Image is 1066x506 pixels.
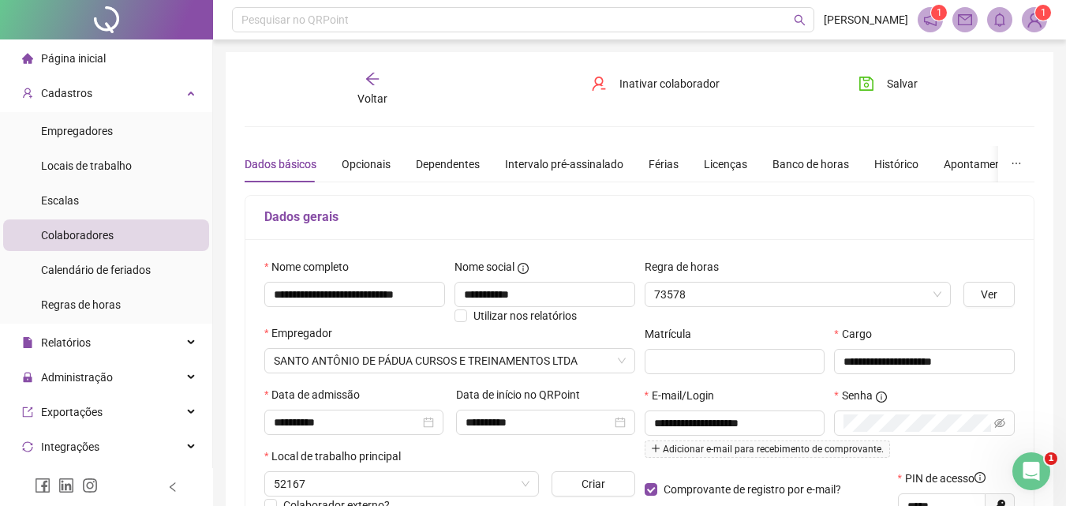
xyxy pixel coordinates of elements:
[41,87,92,99] span: Cadastros
[981,286,997,303] span: Ver
[41,264,151,276] span: Calendário de feriados
[858,76,874,92] span: save
[794,14,806,26] span: search
[958,13,972,27] span: mail
[963,282,1015,307] button: Ver
[905,470,986,487] span: PIN de acesso
[41,194,79,207] span: Escalas
[944,156,1017,173] div: Apontamentos
[887,75,918,92] span: Salvar
[645,258,729,275] label: Regra de horas
[35,478,50,493] span: facebook
[579,71,731,96] button: Inativar colaborador
[22,88,33,99] span: user-add
[41,229,114,242] span: Colaboradores
[41,52,106,65] span: Página inicial
[342,156,391,173] div: Opcionais
[473,309,577,322] span: Utilizar nos relatórios
[264,324,342,342] label: Empregador
[22,441,33,452] span: sync
[365,71,380,87] span: arrow-left
[824,11,908,28] span: [PERSON_NAME]
[834,325,881,343] label: Cargo
[518,263,529,274] span: info-circle
[591,76,607,92] span: user-delete
[931,5,947,21] sup: 1
[645,440,890,458] span: Adicionar e-mail para recebimento de comprovante.
[41,406,103,418] span: Exportações
[998,146,1034,182] button: ellipsis
[264,386,370,403] label: Data de admissão
[245,156,316,173] div: Dados básicos
[505,156,623,173] div: Intervalo pré-assinalado
[772,156,849,173] div: Banco de horas
[937,7,942,18] span: 1
[645,325,701,343] label: Matrícula
[264,258,359,275] label: Nome completo
[874,156,918,173] div: Histórico
[22,337,33,348] span: file
[651,444,660,453] span: plus
[993,13,1007,27] span: bell
[41,159,132,172] span: Locais de trabalho
[22,372,33,383] span: lock
[274,349,626,373] span: SANTO ANTÔNIO DE PÁDUA CURSOS E TREINAMENTOS LTDA
[41,440,99,453] span: Integrações
[416,156,480,173] div: Dependentes
[649,156,679,173] div: Férias
[923,13,937,27] span: notification
[454,258,514,275] span: Nome social
[167,482,178,493] span: left
[654,283,942,306] span: 73578
[41,125,113,137] span: Empregadores
[274,472,529,496] span: 52167
[1041,7,1046,18] span: 1
[41,371,113,384] span: Administração
[22,53,33,64] span: home
[552,471,634,497] button: Criar
[704,156,747,173] div: Licenças
[456,386,590,403] label: Data de início no QRPoint
[1011,158,1022,169] span: ellipsis
[1045,452,1057,465] span: 1
[58,478,74,493] span: linkedin
[842,387,873,404] span: Senha
[582,475,605,493] span: Criar
[264,208,1015,227] h5: Dados gerais
[357,92,387,105] span: Voltar
[41,336,91,349] span: Relatórios
[264,448,411,465] label: Local de trabalho principal
[645,387,724,404] label: E-mail/Login
[994,418,1005,429] span: eye-invisible
[41,298,121,311] span: Regras de horas
[1012,452,1050,490] iframe: Intercom live chat
[619,75,720,92] span: Inativar colaborador
[22,407,33,418] span: export
[1035,5,1051,21] sup: Atualize o seu contato no menu Meus Dados
[876,392,887,403] span: info-circle
[82,478,98,493] span: instagram
[974,472,986,483] span: info-circle
[1023,8,1046,32] img: 81933
[847,71,929,96] button: Salvar
[664,483,841,496] span: Comprovante de registro por e-mail?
